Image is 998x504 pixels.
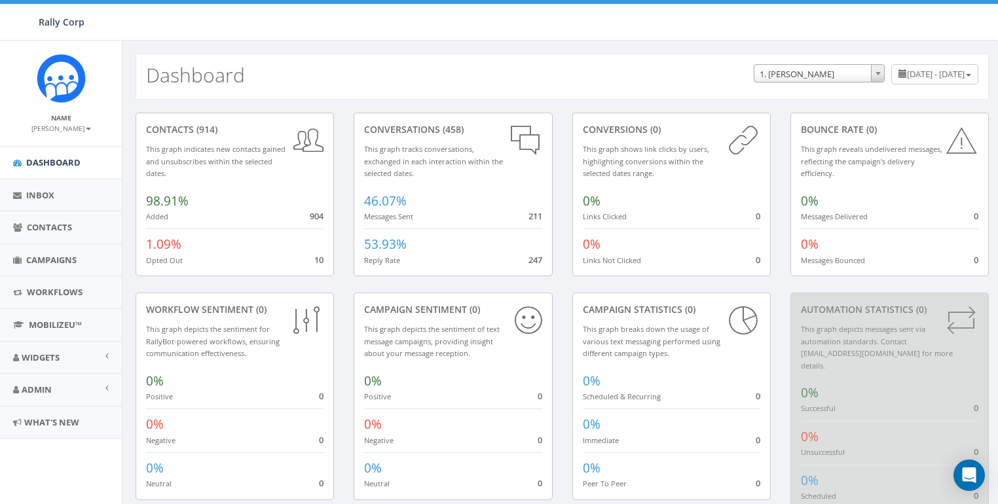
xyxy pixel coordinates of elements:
span: 247 [528,254,542,266]
small: Messages Sent [364,211,413,221]
span: 0 [319,477,323,489]
h2: Dashboard [146,64,245,86]
span: (458) [440,123,464,135]
small: This graph indicates new contacts gained and unsubscribes within the selected dates. [146,144,286,178]
div: Campaign Sentiment [364,303,542,316]
span: Dashboard [26,156,81,168]
span: (0) [648,123,661,135]
span: (0) [864,123,877,135]
small: This graph tracks conversations, exchanged in each interaction within the selected dates. [364,144,503,178]
span: Widgets [22,351,60,363]
span: Contacts [27,221,72,233]
span: 0 [756,477,760,489]
small: Name [51,113,71,122]
small: This graph depicts the sentiment for RallyBot-powered workflows, ensuring communication effective... [146,324,280,358]
span: 0% [583,416,601,433]
a: [PERSON_NAME] [31,122,91,134]
span: 0% [801,428,819,445]
span: Inbox [26,189,54,201]
span: 0 [538,477,542,489]
span: 1.09% [146,236,181,253]
span: (0) [467,303,480,315]
div: conversions [583,123,760,136]
img: Icon_1.png [37,54,86,103]
span: 0 [974,254,978,266]
span: 0% [801,236,819,253]
small: Scheduled & Recurring [583,391,661,401]
small: Messages Bounced [801,255,865,265]
span: Campaigns [26,254,77,266]
small: This graph depicts messages sent via automation standards. Contact [EMAIL_ADDRESS][DOMAIN_NAME] f... [801,324,953,370]
span: 1. James Martin [754,64,885,82]
span: What's New [24,416,79,428]
span: 0% [364,459,382,477]
small: Scheduled [801,491,836,501]
span: 0% [146,459,164,477]
span: 0% [364,372,382,389]
small: This graph reveals undelivered messages, reflecting the campaign's delivery efficiency. [801,144,942,178]
span: 211 [528,210,542,222]
small: Unsuccessful [801,447,845,457]
span: 0% [583,192,601,209]
span: 0% [801,192,819,209]
span: 0 [319,434,323,446]
span: 10 [314,254,323,266]
span: (0) [682,303,695,315]
span: 0% [146,416,164,433]
span: 0 [974,446,978,458]
span: 0% [801,384,819,401]
small: [PERSON_NAME] [31,124,91,133]
small: Negative [146,435,176,445]
span: 46.07% [364,192,407,209]
small: Links Not Clicked [583,255,641,265]
span: 0 [974,210,978,222]
span: Rally Corp [39,16,84,28]
span: 1. James Martin [754,65,884,83]
span: 904 [310,210,323,222]
small: Immediate [583,435,619,445]
span: 0 [756,434,760,446]
span: 0% [583,372,601,389]
span: 0 [974,490,978,501]
small: Reply Rate [364,255,400,265]
small: This graph depicts the sentiment of text message campaigns, providing insight about your message ... [364,324,500,358]
small: Links Clicked [583,211,627,221]
span: 0% [583,459,601,477]
small: Positive [364,391,391,401]
small: Messages Delivered [801,211,868,221]
div: conversations [364,123,542,136]
span: 0% [801,472,819,489]
small: This graph breaks down the usage of various text messaging performed using different campaign types. [583,324,720,358]
span: 0% [583,236,601,253]
span: 98.91% [146,192,189,209]
div: Open Intercom Messenger [953,459,985,491]
small: Successful [801,403,836,413]
span: (0) [253,303,267,315]
span: 0 [538,390,542,402]
div: Workflow Sentiment [146,303,323,316]
span: 0 [756,210,760,222]
small: Neutral [146,478,172,488]
span: (914) [194,123,217,135]
span: 53.93% [364,236,407,253]
small: Neutral [364,478,390,488]
span: Workflows [27,286,83,298]
small: Opted Out [146,255,183,265]
span: 0% [364,416,382,433]
small: Added [146,211,168,221]
div: Automation Statistics [801,303,978,316]
span: 0 [538,434,542,446]
span: [DATE] - [DATE] [907,68,965,80]
span: MobilizeU™ [29,319,82,331]
span: 0 [974,402,978,414]
span: Admin [22,384,52,395]
span: 0 [319,390,323,402]
small: Positive [146,391,173,401]
div: Campaign Statistics [583,303,760,316]
div: Bounce Rate [801,123,978,136]
small: Negative [364,435,394,445]
div: contacts [146,123,323,136]
small: Peer To Peer [583,478,627,488]
span: 0 [756,390,760,402]
small: This graph shows link clicks by users, highlighting conversions within the selected dates range. [583,144,709,178]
